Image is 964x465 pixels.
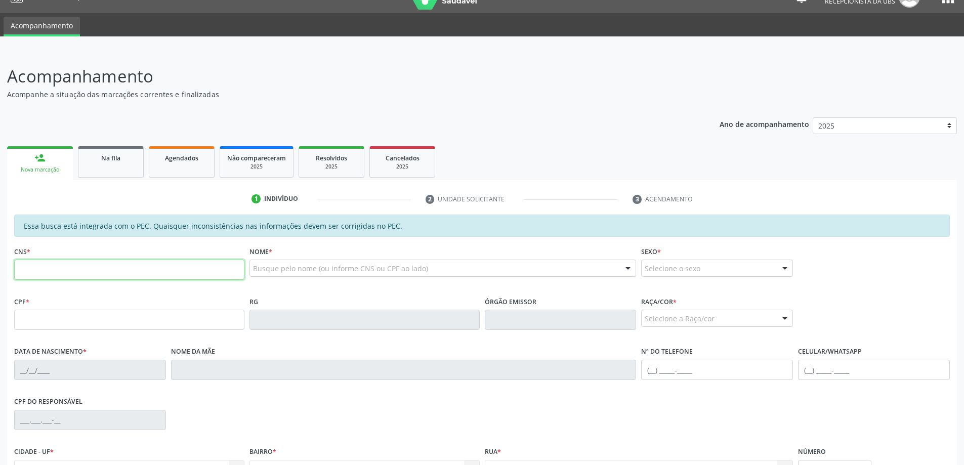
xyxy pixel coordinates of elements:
div: 2025 [377,163,428,171]
label: CPF do responsável [14,394,82,410]
span: Na fila [101,154,120,162]
p: Acompanhe a situação das marcações correntes e finalizadas [7,89,672,100]
p: Acompanhamento [7,64,672,89]
label: Nome da mãe [171,344,215,360]
div: 2025 [306,163,357,171]
label: RG [249,294,258,310]
label: Número [798,444,826,460]
p: Ano de acompanhamento [720,117,809,130]
label: Sexo [641,244,661,260]
div: person_add [34,152,46,163]
span: Agendados [165,154,198,162]
input: ___.___.___-__ [14,410,166,430]
label: Raça/cor [641,294,677,310]
div: Nova marcação [14,166,66,174]
label: Nome [249,244,272,260]
span: Não compareceram [227,154,286,162]
a: Acompanhamento [4,17,80,36]
label: Nº do Telefone [641,344,693,360]
label: Rua [485,444,501,460]
div: Essa busca está integrada com o PEC. Quaisquer inconsistências nas informações devem ser corrigid... [14,215,950,237]
label: CPF [14,294,29,310]
div: 2025 [227,163,286,171]
label: Órgão emissor [485,294,536,310]
input: (__) _____-_____ [798,360,950,380]
span: Selecione o sexo [645,263,700,274]
span: Cancelados [386,154,420,162]
span: Resolvidos [316,154,347,162]
label: Celular/WhatsApp [798,344,862,360]
div: 1 [252,194,261,203]
span: Busque pelo nome (ou informe CNS ou CPF ao lado) [253,263,428,274]
label: CNS [14,244,30,260]
input: (__) _____-_____ [641,360,793,380]
label: Bairro [249,444,276,460]
div: Indivíduo [264,194,298,203]
input: __/__/____ [14,360,166,380]
span: Selecione a Raça/cor [645,313,715,324]
label: Data de nascimento [14,344,87,360]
